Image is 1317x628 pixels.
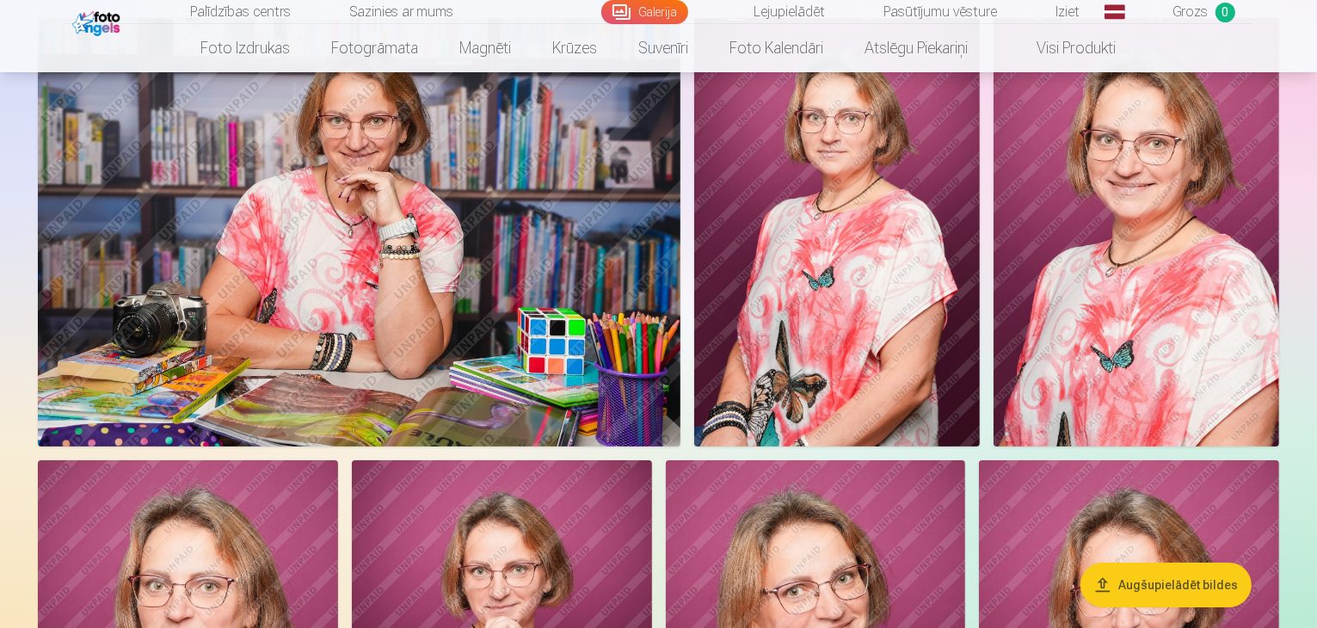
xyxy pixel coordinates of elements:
a: Magnēti [440,24,532,72]
button: Augšupielādēt bildes [1080,563,1252,607]
img: /fa1 [72,7,125,36]
span: Grozs [1173,2,1209,22]
a: Krūzes [532,24,618,72]
a: Visi produkti [989,24,1137,72]
a: Foto izdrukas [181,24,311,72]
a: Foto kalendāri [710,24,845,72]
a: Atslēgu piekariņi [845,24,989,72]
a: Suvenīri [618,24,710,72]
a: Fotogrāmata [311,24,440,72]
span: 0 [1215,3,1235,22]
